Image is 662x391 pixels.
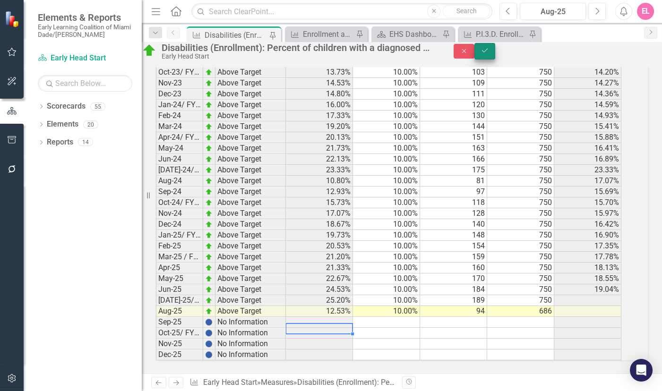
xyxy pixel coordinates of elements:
[215,208,286,219] td: Above Target
[420,132,487,143] td: 151
[215,284,286,295] td: Above Target
[156,132,203,143] td: Apr-24/ FY 24-Q3
[203,378,257,387] a: Early Head Start
[205,90,213,98] img: zOikAAAAAElFTkSuQmCC
[215,143,286,154] td: Above Target
[353,165,420,176] td: 10.00%
[286,165,353,176] td: 23.33%
[456,7,477,15] span: Search
[487,187,554,197] td: 750
[156,154,203,165] td: Jun-24
[205,242,213,250] img: zOikAAAAAElFTkSuQmCC
[205,199,213,206] img: zOikAAAAAElFTkSuQmCC
[156,78,203,89] td: Nov-23
[353,132,420,143] td: 10.00%
[353,295,420,306] td: 10.00%
[215,306,286,317] td: Above Target
[286,121,353,132] td: 19.20%
[630,359,653,382] div: Open Intercom Messenger
[156,230,203,241] td: Jan-25/ FY 25 Q2
[637,3,654,20] button: EL
[78,138,93,146] div: 14
[215,273,286,284] td: Above Target
[215,110,286,121] td: Above Target
[554,67,621,78] td: 14.20%
[554,100,621,110] td: 14.59%
[205,307,213,315] img: zOikAAAAAElFTkSuQmCC
[420,78,487,89] td: 109
[554,154,621,165] td: 16.89%
[487,67,554,78] td: 750
[205,275,213,282] img: zOikAAAAAElFTkSuQmCC
[215,100,286,110] td: Above Target
[487,284,554,295] td: 750
[297,378,615,387] div: Disabilities (Enrollment): Percent of children with a diagnosed disability (Upward Trend is Good)
[420,121,487,132] td: 144
[353,219,420,230] td: 10.00%
[286,208,353,219] td: 17.07%
[487,252,554,263] td: 750
[215,67,286,78] td: Above Target
[443,5,490,18] button: Search
[205,134,213,141] img: zOikAAAAAElFTkSuQmCC
[38,12,132,23] span: Elements & Reports
[142,43,157,58] img: Above Target
[205,79,213,87] img: zOikAAAAAElFTkSuQmCC
[487,197,554,208] td: 750
[156,317,203,328] td: Sep-25
[353,284,420,295] td: 10.00%
[156,219,203,230] td: Dec-24
[205,144,213,152] img: zOikAAAAAElFTkSuQmCC
[286,187,353,197] td: 12.93%
[420,273,487,284] td: 170
[487,208,554,219] td: 750
[554,273,621,284] td: 18.55%
[374,28,440,40] a: EHS Dashboard
[286,100,353,110] td: 16.00%
[215,328,286,339] td: No Information
[205,29,267,41] div: Disabilities (Enrollment): Percent of children with a diagnosed disability (Upward Trend is Good)
[353,197,420,208] td: 10.00%
[286,219,353,230] td: 18.67%
[215,252,286,263] td: Above Target
[353,121,420,132] td: 10.00%
[286,154,353,165] td: 22.13%
[487,143,554,154] td: 750
[420,154,487,165] td: 166
[156,328,203,339] td: Oct-25/ FY 26 Q1
[420,230,487,241] td: 148
[215,176,286,187] td: Above Target
[487,100,554,110] td: 750
[554,176,621,187] td: 17.07%
[205,253,213,261] img: zOikAAAAAElFTkSuQmCC
[205,351,213,358] img: BgCOk07PiH71IgAAAABJRU5ErkJggg==
[487,110,554,121] td: 750
[205,221,213,228] img: zOikAAAAAElFTkSuQmCC
[353,100,420,110] td: 10.00%
[487,306,554,317] td: 686
[215,89,286,100] td: Above Target
[420,284,487,295] td: 184
[156,176,203,187] td: Aug-24
[156,121,203,132] td: Mar-24
[554,241,621,252] td: 17.35%
[38,53,132,64] a: Early Head Start
[420,306,487,317] td: 94
[205,264,213,272] img: zOikAAAAAElFTkSuQmCC
[420,165,487,176] td: 175
[286,176,353,187] td: 10.80%
[420,295,487,306] td: 189
[487,154,554,165] td: 750
[554,78,621,89] td: 14.27%
[215,219,286,230] td: Above Target
[420,176,487,187] td: 81
[389,28,440,40] div: EHS Dashboard
[205,340,213,348] img: BgCOk07PiH71IgAAAABJRU5ErkJggg==
[487,176,554,187] td: 750
[156,100,203,110] td: Jan-24/ FY 24-Q2
[353,143,420,154] td: 10.00%
[353,241,420,252] td: 10.00%
[156,208,203,219] td: Nov-24
[215,317,286,328] td: No Information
